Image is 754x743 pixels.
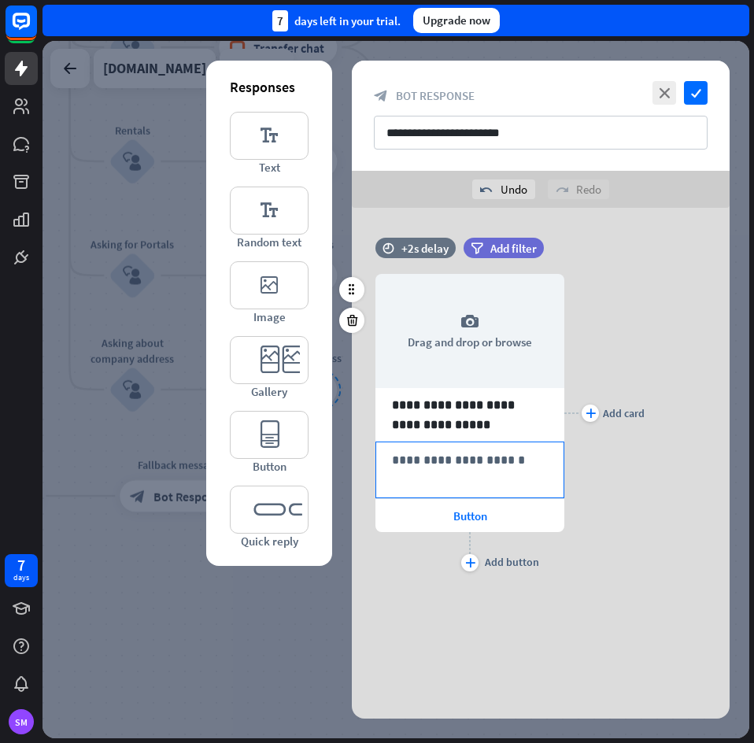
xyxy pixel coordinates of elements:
[652,81,676,105] i: close
[453,508,487,523] span: Button
[17,558,25,572] div: 7
[480,183,493,196] i: undo
[13,572,29,583] div: days
[5,554,38,587] a: 7 days
[383,242,394,253] i: time
[471,242,483,254] i: filter
[374,89,388,103] i: block_bot_response
[13,6,60,54] button: Open LiveChat chat widget
[684,81,708,105] i: check
[460,312,479,331] i: camera
[485,555,539,569] div: Add button
[375,274,564,388] div: Drag and drop or browse
[272,10,401,31] div: days left in your trial.
[401,241,449,256] div: +2s delay
[413,8,500,33] div: Upgrade now
[465,558,475,567] i: plus
[9,709,34,734] div: SM
[490,241,537,256] span: Add filter
[396,88,475,103] span: Bot Response
[472,179,535,199] div: Undo
[272,10,288,31] div: 7
[603,406,645,420] div: Add card
[548,179,609,199] div: Redo
[586,408,596,418] i: plus
[556,183,568,196] i: redo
